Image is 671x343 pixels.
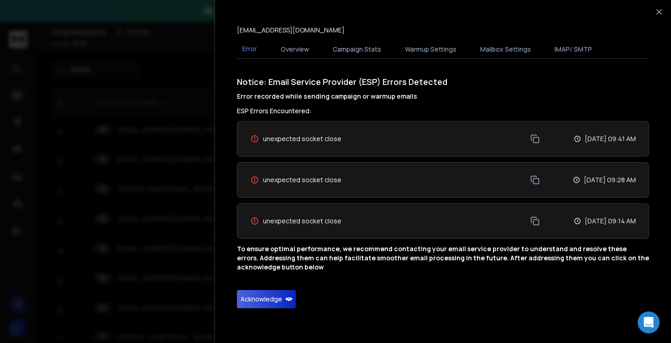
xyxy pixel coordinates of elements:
p: [DATE] 09:14 AM [585,216,636,226]
span: unexpected socket close [263,134,341,143]
div: Open Intercom Messenger [638,311,660,333]
button: Warmup Settings [399,39,462,59]
button: Error [237,39,262,60]
h3: ESP Errors Encountered: [237,106,649,116]
p: To ensure optimal performance, we recommend contacting your email service provider to understand ... [237,244,649,272]
button: IMAP/ SMTP [549,39,598,59]
button: Mailbox Settings [475,39,536,59]
h4: Error recorded while sending campaign or warmup emails [237,92,649,101]
button: Campaign Stats [327,39,387,59]
p: [EMAIL_ADDRESS][DOMAIN_NAME] [237,26,345,35]
h1: Notice: Email Service Provider (ESP) Errors Detected [237,75,649,101]
p: [DATE] 09:28 AM [584,175,636,185]
span: unexpected socket close [263,216,341,226]
span: unexpected socket close [263,175,341,185]
button: Acknowledge [237,290,296,308]
button: Overview [275,39,315,59]
p: [DATE] 09:41 AM [585,134,636,143]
